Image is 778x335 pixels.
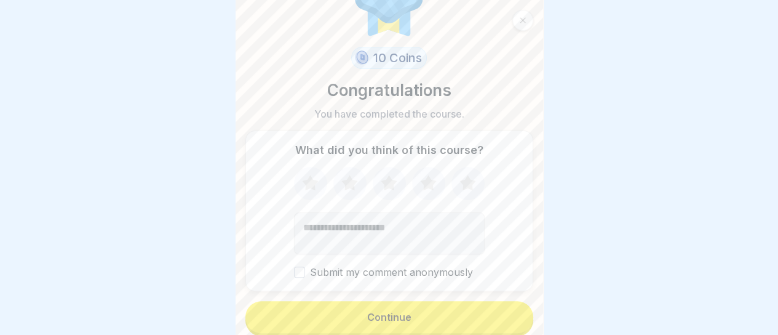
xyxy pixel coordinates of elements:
p: What did you think of this course? [295,143,483,157]
p: Congratulations [327,79,451,102]
div: 10 Coins [351,47,427,69]
textarea: Add comment (optional) [294,212,485,254]
p: You have completed the course. [314,107,464,121]
div: Continue [367,312,411,323]
button: Continue [245,301,533,333]
img: coin.svg [353,49,371,67]
button: Submit my comment anonymously [294,267,305,278]
label: Submit my comment anonymously [294,267,485,278]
